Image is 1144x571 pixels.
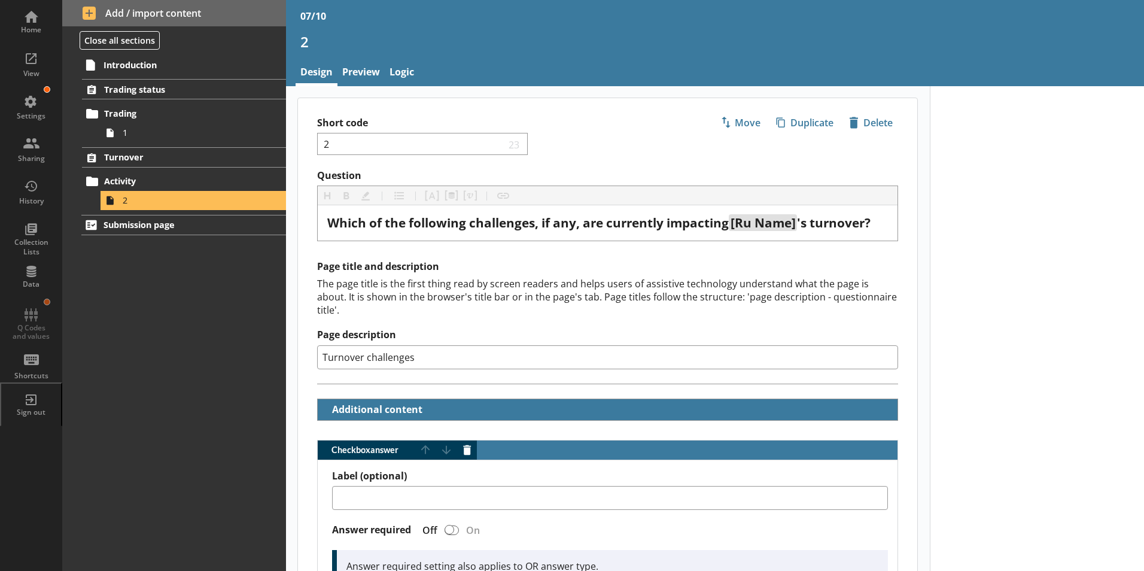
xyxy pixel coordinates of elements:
[337,60,385,86] a: Preview
[81,55,286,74] a: Introduction
[413,524,442,537] div: Off
[10,280,52,289] div: Data
[82,172,286,191] a: Activity
[458,441,477,460] button: Delete answer
[101,123,286,142] a: 1
[10,69,52,78] div: View
[715,113,766,133] button: Move
[10,238,52,256] div: Collection Lists
[10,196,52,206] div: History
[10,371,52,381] div: Shortcuts
[10,25,52,35] div: Home
[322,399,425,420] button: Additional content
[461,524,489,537] div: On
[87,172,286,210] li: Activity2
[104,84,251,95] span: Trading status
[506,138,523,150] span: 23
[101,191,286,210] a: 2
[104,151,251,163] span: Turnover
[300,10,326,23] div: 07/10
[797,214,871,231] span: 's turnover?
[104,219,251,230] span: Submission page
[83,7,266,20] span: Add / import content
[80,31,160,50] button: Close all sections
[104,175,251,187] span: Activity
[731,214,796,231] span: [Ru Name]
[771,113,839,133] button: Duplicate
[844,113,897,132] span: Delete
[332,524,411,536] label: Answer required
[385,60,419,86] a: Logic
[82,79,286,99] a: Trading status
[10,154,52,163] div: Sharing
[318,446,416,454] span: Checkbox answer
[104,108,251,119] span: Trading
[87,104,286,142] li: Trading1
[317,117,608,129] label: Short code
[317,260,898,273] h2: Page title and description
[123,127,255,138] span: 1
[317,277,898,317] div: The page title is the first thing read by screen readers and helps users of assistive technology ...
[296,60,337,86] a: Design
[317,169,898,182] label: Question
[81,215,286,235] a: Submission page
[327,215,888,231] div: Question
[104,59,251,71] span: Introduction
[300,32,1130,51] h1: 2
[716,113,765,132] span: Move
[82,147,286,168] a: Turnover
[844,113,898,133] button: Delete
[10,408,52,417] div: Sign out
[332,470,888,482] label: Label (optional)
[62,147,286,210] li: TurnoverActivity2
[82,104,286,123] a: Trading
[10,111,52,121] div: Settings
[123,195,255,206] span: 2
[317,329,898,341] label: Page description
[62,79,286,142] li: Trading statusTrading1
[771,113,838,132] span: Duplicate
[327,214,729,231] span: Which of the following challenges, if any, are currently impacting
